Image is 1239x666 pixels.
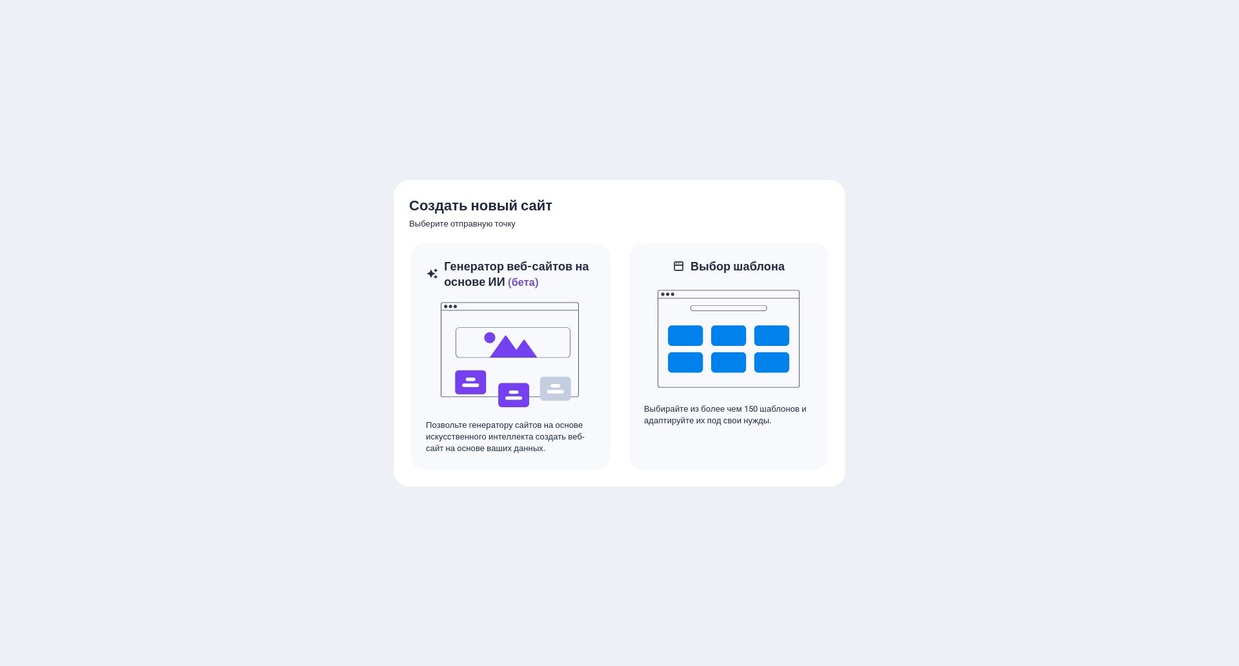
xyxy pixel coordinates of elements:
[690,259,785,273] font: Выбор шаблона
[409,219,516,228] font: Выберите отправную точку
[409,197,552,214] font: Создать новый сайт
[439,290,581,419] img: ИИ
[409,242,612,471] div: Генератор веб-сайтов на основе ИИ(бета)ИИПозвольте генератору сайтов на основе искусственного инт...
[508,276,539,288] font: (бета)
[426,420,585,453] font: Позвольте генератору сайтов на основе искусственного интеллекта создать веб-сайт на основе ваших ...
[444,259,589,288] font: Генератор веб-сайтов на основе ИИ
[627,242,830,471] div: Выбор шаблонаВыбирайте из более чем 150 шаблонов и адаптируйте их под свои нужды.
[644,404,807,425] font: Выбирайте из более чем 150 шаблонов и адаптируйте их под свои нужды.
